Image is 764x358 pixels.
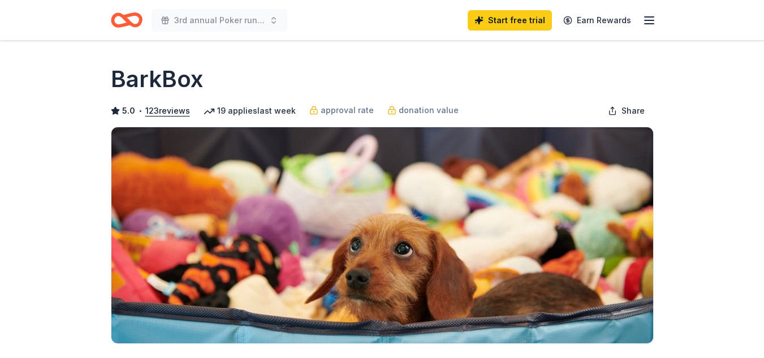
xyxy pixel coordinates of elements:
[621,104,645,118] span: Share
[387,103,459,117] a: donation value
[111,63,203,95] h1: BarkBox
[556,10,638,31] a: Earn Rewards
[111,127,653,343] img: Image for BarkBox
[152,9,287,32] button: 3rd annual Poker run/Raffle
[399,103,459,117] span: donation value
[111,7,143,33] a: Home
[138,106,142,115] span: •
[204,104,296,118] div: 19 applies last week
[599,100,654,122] button: Share
[174,14,265,27] span: 3rd annual Poker run/Raffle
[122,104,135,118] span: 5.0
[309,103,374,117] a: approval rate
[468,10,552,31] a: Start free trial
[321,103,374,117] span: approval rate
[145,104,190,118] button: 123reviews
